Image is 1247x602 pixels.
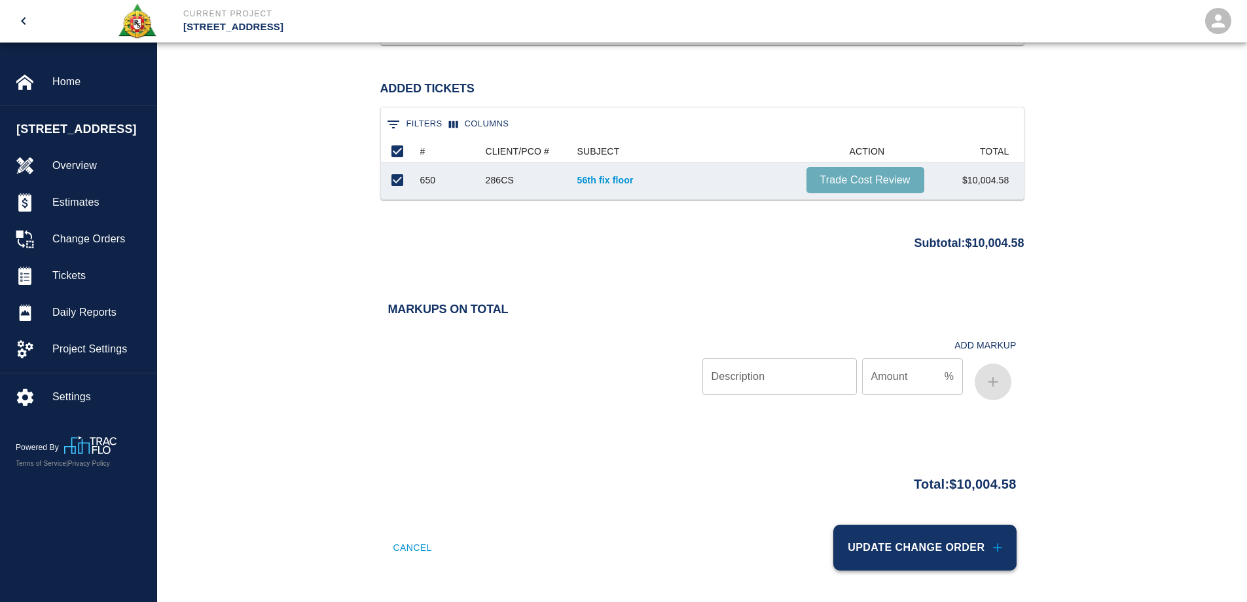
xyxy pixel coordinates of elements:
[183,8,695,20] p: Current Project
[16,121,150,138] span: [STREET_ADDRESS]
[812,172,919,188] p: Trade Cost Review
[420,141,425,162] div: #
[571,141,800,162] div: SUBJECT
[52,305,146,320] span: Daily Reports
[52,195,146,210] span: Estimates
[414,141,479,162] div: #
[384,114,446,135] button: Show filters
[388,303,1017,317] h2: Markups on Total
[52,268,146,284] span: Tickets
[64,436,117,454] img: TracFlo
[68,460,110,467] a: Privacy Policy
[954,340,1016,351] h4: Add Markup
[52,158,146,174] span: Overview
[914,236,1024,250] h3: Subtotal: $10,004.58
[183,20,695,35] p: [STREET_ADDRESS]
[380,82,1024,96] h2: Added Tickets
[577,174,793,187] a: 56th fix floor
[931,141,1016,162] div: TOTAL
[52,389,146,405] span: Settings
[833,525,1016,571] button: Update Change Order
[388,525,437,571] button: Cancel
[8,5,39,37] button: open drawer
[577,141,620,162] div: SUBJECT
[446,114,513,134] button: Select columns
[16,442,64,453] p: Powered By
[420,174,436,187] div: 650
[52,74,146,90] span: Home
[980,141,1009,162] div: TOTAL
[52,341,146,357] span: Project Settings
[16,460,66,467] a: Terms of Service
[479,141,571,162] div: CLIENT/PCO #
[66,460,68,467] span: |
[117,3,157,39] img: Roger & Sons Concrete
[931,162,1016,199] div: $10,004.58
[486,174,515,187] div: 286CS
[486,141,550,162] div: CLIENT/PCO #
[1182,539,1247,602] iframe: Chat Widget
[945,369,954,385] p: %
[52,231,146,247] span: Change Orders
[800,141,931,162] div: ACTION
[850,141,885,162] div: ACTION
[914,468,1016,494] p: Total: $10,004.58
